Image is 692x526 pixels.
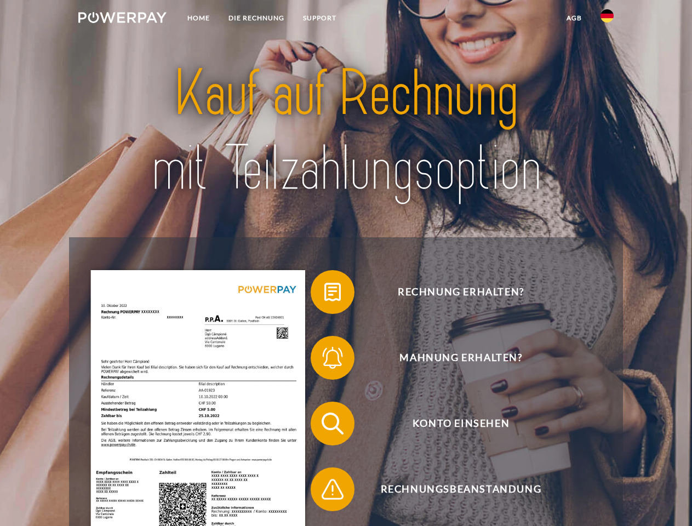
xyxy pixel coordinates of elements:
img: de [601,9,614,22]
button: Mahnung erhalten? [311,336,596,380]
a: agb [557,8,591,28]
img: qb_search.svg [319,410,346,437]
button: Rechnung erhalten? [311,270,596,314]
img: title-powerpay_de.svg [105,53,587,210]
a: SUPPORT [294,8,346,28]
img: qb_bell.svg [319,344,346,371]
a: DIE RECHNUNG [219,8,294,28]
button: Rechnungsbeanstandung [311,467,596,511]
img: logo-powerpay-white.svg [78,12,167,23]
span: Konto einsehen [327,402,595,445]
img: qb_bill.svg [319,278,346,306]
img: qb_warning.svg [319,476,346,503]
span: Mahnung erhalten? [327,336,595,380]
a: Home [178,8,219,28]
button: Konto einsehen [311,402,596,445]
span: Rechnung erhalten? [327,270,595,314]
span: Rechnungsbeanstandung [327,467,595,511]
